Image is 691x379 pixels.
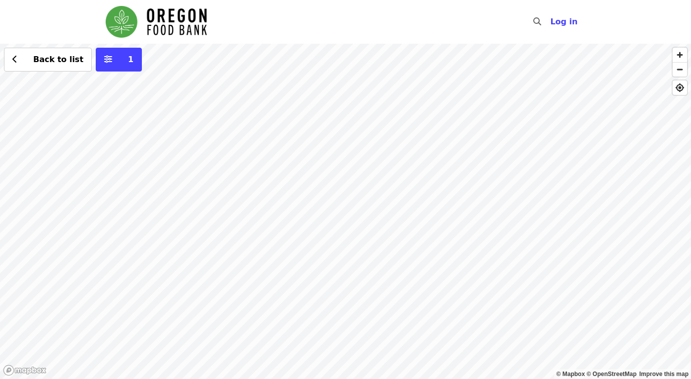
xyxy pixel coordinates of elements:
span: 1 [128,55,133,64]
a: OpenStreetMap [586,371,636,378]
i: chevron-left icon [12,55,17,64]
span: Back to list [33,55,83,64]
input: Search [547,10,555,34]
img: Oregon Food Bank - Home [106,6,207,38]
i: sliders-h icon [104,55,112,64]
button: Log in [542,12,585,32]
button: Zoom In [673,48,687,62]
i: search icon [533,17,541,26]
button: More filters (1 selected) [96,48,142,72]
button: Back to list [4,48,92,72]
button: Zoom Out [673,62,687,76]
a: Map feedback [639,371,689,378]
a: Mapbox logo [3,365,47,376]
button: Find My Location [673,80,687,95]
span: Log in [550,17,577,26]
a: Mapbox [557,371,585,378]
